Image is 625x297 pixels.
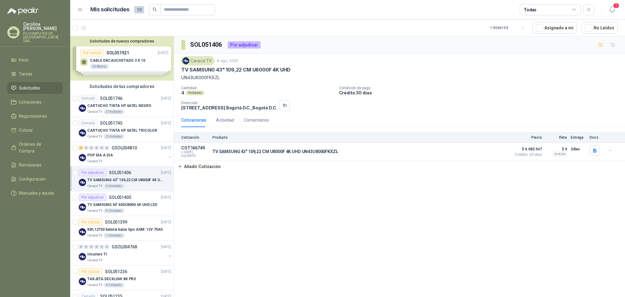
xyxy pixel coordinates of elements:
p: KBL12750 batería kaise tipo AGM: 12V 75Ah [87,227,163,233]
span: $ 6.082.547 [511,145,542,153]
a: Tareas [7,68,63,80]
p: Flete [546,135,567,140]
a: Negociaciones [7,110,63,122]
p: 4 [181,90,184,95]
span: Manuales y ayuda [19,190,54,196]
div: 4 Unidades [103,208,125,213]
p: CARTUCHO TINTA HP 667XL TRICOLOR [87,128,157,134]
p: COT166749 [181,145,209,150]
img: Logo peakr [7,7,38,15]
img: Company Logo [79,228,86,236]
p: Condición de pago [339,86,623,90]
p: Caracol TV [87,109,102,114]
div: 0 [94,146,99,150]
p: [DATE] [161,244,171,250]
div: 0 [99,146,104,150]
p: Caracol TV [87,283,102,288]
p: Dirección [181,101,277,105]
div: 2 Unidades [103,109,125,114]
img: Company Logo [79,179,86,186]
button: Añadir Cotización [174,160,224,173]
span: 10 [134,6,144,13]
span: search [153,7,157,12]
p: Docs [590,135,602,140]
p: [DATE] [161,145,171,151]
a: Manuales y ayuda [7,187,63,199]
div: 1 Unidades [103,233,125,238]
div: 0 [105,146,109,150]
a: Órdenes de Compra [7,138,63,157]
div: 0 [84,146,89,150]
div: 0 [84,245,89,249]
div: 0 [79,245,83,249]
p: $ 0 [546,145,567,153]
p: CARTUCHO TINTA HP 667XL NEGRO [87,103,151,109]
h1: Mis solicitudes [90,5,129,14]
span: Remisiones [19,162,42,168]
p: Insumos TI [87,251,107,257]
a: Por cotizarSOL051236[DATE] Company LogoTARJETA DECKLINK 8K PROCaracol TV4 Unidades [70,266,174,290]
div: Comentarios [244,117,269,123]
h3: SOL051406 [190,40,223,50]
div: Por cotizar [79,218,103,226]
div: Incluido [553,152,567,156]
div: Unidades [186,90,204,95]
p: TV SAMSUNG 43" 109,22 CM U8000F 4K UHD [87,177,163,183]
div: Por cotizar [79,268,103,275]
p: Caracol TV [87,134,102,139]
p: [STREET_ADDRESS] Bogotá D.C. , Bogotá D.C. [181,105,277,110]
p: SOL051746 [100,96,122,101]
a: Por adjudicarSOL051406[DATE] Company LogoTV SAMSUNG 43" 109,22 CM U8000F 4K UHDCaracol TV4 Unidades [70,167,174,191]
div: Cerrado [79,95,98,102]
img: Company Logo [79,204,86,211]
button: No Leídos [582,22,618,34]
p: [DATE] [161,195,171,200]
p: UN43U8000FKXZL [181,74,618,81]
p: Caracol TV [87,233,102,238]
p: Entrega [571,135,586,140]
span: C: [DATE] [181,150,209,154]
img: Company Logo [79,253,86,260]
div: Actividad [216,117,234,123]
span: Negociaciones [19,113,47,119]
span: Solicitudes [19,85,40,91]
p: Crédito 30 días [339,90,623,95]
p: SOL051405 [109,195,131,200]
span: Exp: [DATE] [181,154,209,158]
img: Company Logo [182,57,189,64]
p: TV SAMSUNG 43" 109,22 CM U8000F 4K UHD [181,67,291,73]
span: Inicio [19,57,29,63]
p: POP DIA A DIA [87,152,113,158]
p: SOL051406 [109,170,131,175]
p: [DATE] [161,120,171,126]
p: Caracol TV [87,184,102,189]
div: 1 - 50 de 104 [490,23,528,33]
span: Licitaciones [19,99,42,105]
div: Solicitudes de nuevos compradoresPor cotizarSOL051921[DATE] CABLE ENCAUCHETADO 3 X 1050 MetrosPor... [70,36,174,81]
p: TV SAMSUNG 43" 109,22 CM U8000F 4K UHD UN43U8000FKXZL [212,149,338,154]
p: [DATE] [161,219,171,225]
div: 0 [94,245,99,249]
div: Solicitudes de tus compradores [70,81,174,92]
a: Remisiones [7,159,63,171]
a: Por cotizarSOL051399[DATE] Company LogoKBL12750 batería kaise tipo AGM: 12V 75AhCaracol TV1 Unidades [70,216,174,241]
p: TARJETA DECKLINK 8K PRO [87,276,136,282]
span: Crédito 30 días [511,153,542,156]
span: Cotizar [19,127,33,134]
span: Órdenes de Compra [19,141,57,154]
a: Solicitudes [7,82,63,94]
a: CerradoSOL051746[DATE] Company LogoCARTUCHO TINTA HP 667XL NEGROCaracol TV2 Unidades [70,92,174,117]
div: Cotizaciones [181,117,206,123]
div: 2 Unidades [103,134,125,139]
p: [DATE] [161,269,171,275]
p: SOL051399 [105,220,127,224]
p: TV SAMSUNG 65' 65DU8000 4K UHD LED [87,202,157,208]
div: Caracol TV [181,56,215,65]
span: Configuración [19,176,46,182]
div: Cerrado [79,119,98,127]
p: Cotización [181,135,209,140]
p: Caracol TV [87,208,102,213]
img: Company Logo [79,154,86,161]
div: Por adjudicar [79,194,107,201]
a: Licitaciones [7,96,63,108]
